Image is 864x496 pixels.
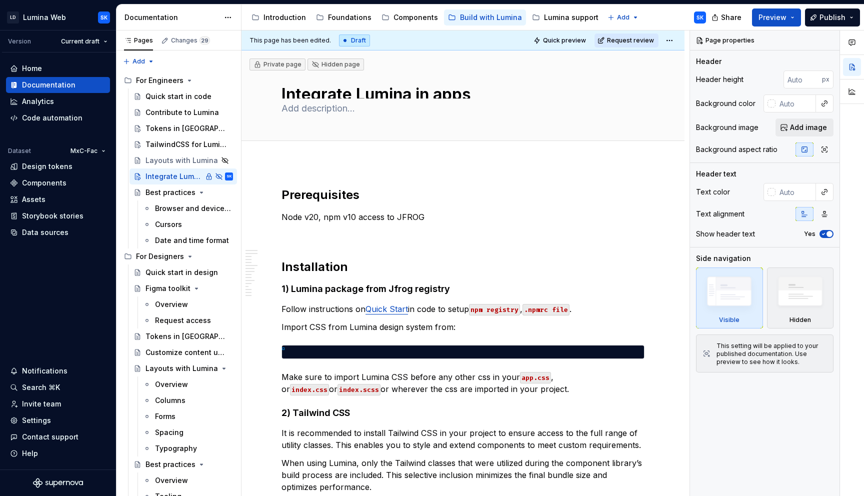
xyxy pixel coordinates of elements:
[139,440,237,456] a: Typography
[790,122,827,132] span: Add image
[145,187,195,197] div: Best practices
[543,36,586,44] span: Quick preview
[120,248,237,264] div: For Designers
[6,158,110,174] a: Design tokens
[155,203,231,213] div: Browser and device support
[607,36,654,44] span: Request review
[2,6,114,28] button: LDLumina WebSK
[6,208,110,224] a: Storybook stories
[129,136,237,152] a: TailwindCSS for Lumina
[155,427,183,437] div: Spacing
[758,12,786,22] span: Preview
[120,72,237,88] div: For Engineers
[145,123,228,133] div: Tokens in [GEOGRAPHIC_DATA]
[721,12,741,22] span: Share
[139,408,237,424] a: Forms
[145,331,228,341] div: Tokens in [GEOGRAPHIC_DATA]
[528,9,602,25] a: Lumina support
[6,175,110,191] a: Components
[6,224,110,240] a: Data sources
[129,264,237,280] a: Quick start in design
[393,12,438,22] div: Components
[155,299,188,309] div: Overview
[339,34,370,46] div: Draft
[124,36,153,44] div: Pages
[6,191,110,207] a: Assets
[22,194,45,204] div: Assets
[139,392,237,408] a: Columns
[199,36,210,44] span: 29
[617,13,629,21] span: Add
[6,110,110,126] a: Code automation
[281,321,644,333] p: Import CSS from Lumina design system from:
[6,60,110,76] a: Home
[819,12,845,22] span: Publish
[139,296,237,312] a: Overview
[155,411,175,421] div: Forms
[696,56,721,66] div: Header
[716,342,827,366] div: This setting will be applied to your published documentation. Use preview to see how it looks.
[377,9,442,25] a: Components
[822,75,829,83] p: px
[136,75,183,85] div: For Engineers
[520,372,551,383] code: app.css
[66,144,110,158] button: MxC-Fac
[139,424,237,440] a: Spacing
[155,475,188,485] div: Overview
[804,230,815,238] label: Yes
[696,187,730,197] div: Text color
[696,209,744,219] div: Text alignment
[328,12,371,22] div: Foundations
[281,283,644,295] h4: 1) Lumina package from Jfrog registry
[594,33,658,47] button: Request review
[253,60,301,68] div: Private page
[6,429,110,445] button: Contact support
[290,384,329,395] code: index.css
[145,107,219,117] div: Contribute to Lumina
[22,432,78,442] div: Contact support
[145,283,190,293] div: Figma toolkit
[311,60,360,68] div: Hidden page
[139,200,237,216] a: Browser and device support
[281,259,644,275] h2: Installation
[279,82,642,98] textarea: Integrate Lumina in apps
[145,171,202,181] div: Integrate Lumina in apps
[6,396,110,412] a: Invite team
[696,169,736,179] div: Header text
[129,152,237,168] a: Layouts with Lumina
[22,211,83,221] div: Storybook stories
[696,74,743,84] div: Header height
[696,13,703,21] div: SK
[145,155,218,165] div: Layouts with Lumina
[124,12,219,22] div: Documentation
[23,12,66,22] div: Lumina Web
[139,472,237,488] a: Overview
[33,478,83,488] a: Supernova Logo
[6,412,110,428] a: Settings
[249,36,331,44] span: This page has been edited.
[22,63,42,73] div: Home
[100,13,107,21] div: SK
[120,54,157,68] button: Add
[719,316,739,324] div: Visible
[129,184,237,200] a: Best practices
[365,304,408,314] a: Quick Start
[136,251,184,261] div: For Designers
[155,315,211,325] div: Request access
[129,120,237,136] a: Tokens in [GEOGRAPHIC_DATA]
[281,407,644,419] h4: 2) Tailwind CSS
[444,9,526,25] a: Build with Lumina
[337,384,380,395] code: index.scss
[139,216,237,232] a: Cursors
[22,448,38,458] div: Help
[805,8,860,26] button: Publish
[145,267,218,277] div: Quick start in design
[281,457,644,493] p: When using Lumina, only the Tailwind classes that were utilized during the component library’s bu...
[7,11,19,23] div: LD
[22,227,68,237] div: Data sources
[263,12,306,22] div: Introduction
[70,147,97,155] span: MxC-Fac
[752,8,801,26] button: Preview
[145,139,228,149] div: TailwindCSS for Lumina
[281,211,644,223] p: Node v20, npm v10 access to JFROG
